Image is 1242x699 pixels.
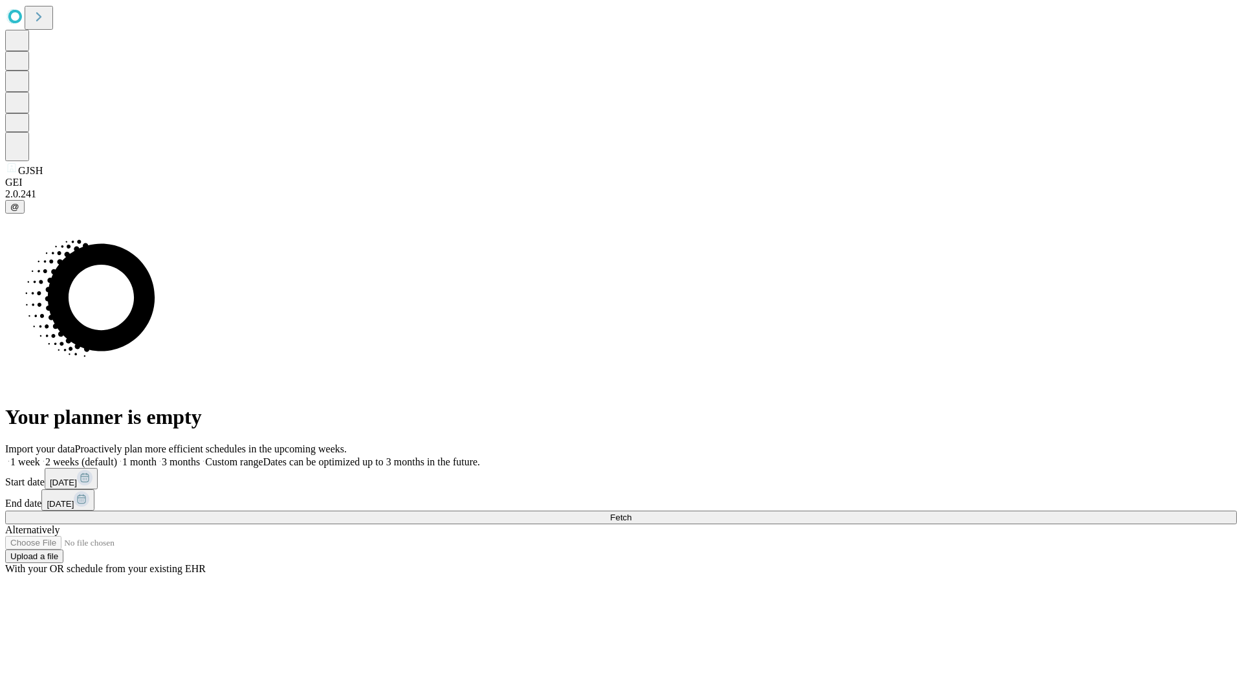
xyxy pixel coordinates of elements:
span: [DATE] [50,478,77,487]
span: 3 months [162,456,200,467]
span: 1 week [10,456,40,467]
div: 2.0.241 [5,188,1237,200]
button: Upload a file [5,549,63,563]
div: Start date [5,468,1237,489]
span: GJSH [18,165,43,176]
span: With your OR schedule from your existing EHR [5,563,206,574]
span: Custom range [205,456,263,467]
button: Fetch [5,511,1237,524]
span: Fetch [610,513,631,522]
button: [DATE] [45,468,98,489]
span: 1 month [122,456,157,467]
span: Proactively plan more efficient schedules in the upcoming weeks. [75,443,347,454]
span: @ [10,202,19,212]
div: End date [5,489,1237,511]
button: [DATE] [41,489,94,511]
span: Import your data [5,443,75,454]
span: [DATE] [47,499,74,509]
button: @ [5,200,25,214]
h1: Your planner is empty [5,405,1237,429]
span: Alternatively [5,524,60,535]
span: Dates can be optimized up to 3 months in the future. [263,456,480,467]
div: GEI [5,177,1237,188]
span: 2 weeks (default) [45,456,117,467]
